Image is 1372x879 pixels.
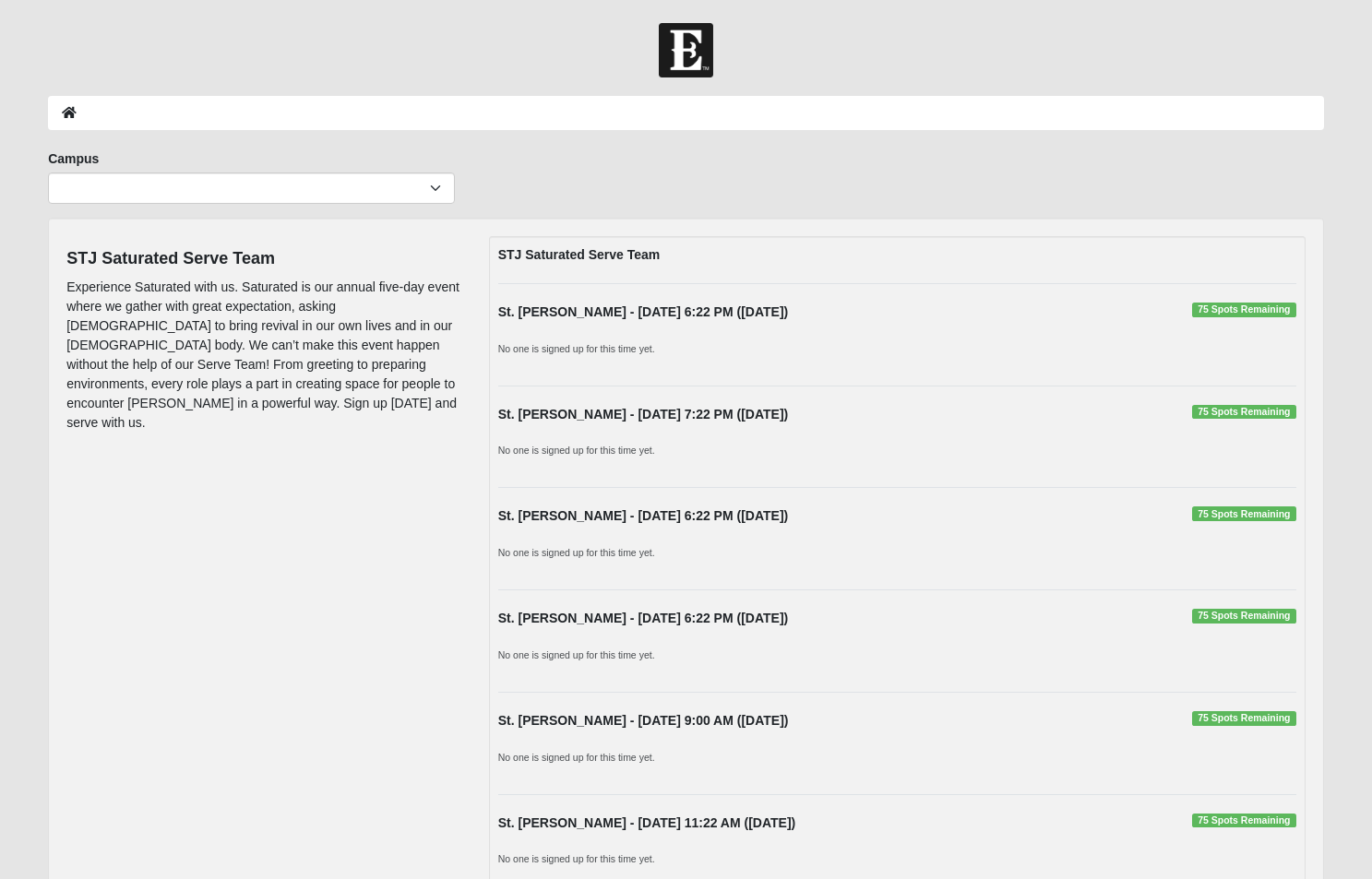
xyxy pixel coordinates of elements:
strong: St. [PERSON_NAME] - [DATE] 6:22 PM ([DATE]) [498,508,788,523]
small: No one is signed up for this time yet. [498,343,655,354]
span: 75 Spots Remaining [1192,609,1296,624]
strong: STJ Saturated Serve Team [498,247,661,262]
span: 75 Spots Remaining [1192,405,1296,420]
small: No one is signed up for this time yet. [498,445,655,456]
p: Experience Saturated with us. Saturated is our annual five-day event where we gather with great e... [66,278,461,433]
img: Church of Eleven22 Logo [659,23,713,77]
strong: St. [PERSON_NAME] - [DATE] 7:22 PM ([DATE]) [498,407,788,422]
strong: St. [PERSON_NAME] - [DATE] 11:22 AM ([DATE]) [498,815,796,830]
span: 75 Spots Remaining [1192,711,1296,726]
span: 75 Spots Remaining [1192,303,1296,317]
small: No one is signed up for this time yet. [498,547,655,558]
strong: St. [PERSON_NAME] - [DATE] 9:00 AM ([DATE]) [498,713,789,728]
span: 75 Spots Remaining [1192,814,1296,828]
span: 75 Spots Remaining [1192,506,1296,521]
strong: St. [PERSON_NAME] - [DATE] 6:22 PM ([DATE]) [498,611,788,625]
label: Campus [48,149,99,168]
small: No one is signed up for this time yet. [498,853,655,864]
small: No one is signed up for this time yet. [498,752,655,763]
h4: STJ Saturated Serve Team [66,249,461,269]
small: No one is signed up for this time yet. [498,649,655,660]
strong: St. [PERSON_NAME] - [DATE] 6:22 PM ([DATE]) [498,304,788,319]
